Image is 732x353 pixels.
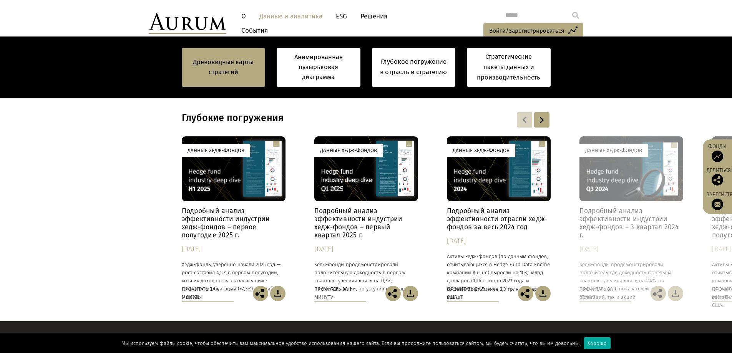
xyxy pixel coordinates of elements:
[447,254,550,300] font: Активы хедж-фондов (по данным фондов, отчитывающихся в Hedge Fund Data Engine компании Aurum) выр...
[568,8,583,23] input: Submit
[314,286,351,300] font: Прочитать за 1 минуту
[372,48,456,87] a: Глубокое погружение в отрасль и стратегию
[182,245,201,253] font: [DATE]
[182,286,219,300] font: Прочитать за 4 минуты
[385,286,401,301] img: Поделитесь этим постом
[712,199,723,210] img: Подпишитесь на нашу рассылку
[707,143,728,162] a: Фонды
[453,147,510,153] font: Данные хедж-фондов
[651,286,666,301] img: Поделитесь этим постом
[467,48,551,87] a: Стратегические пакеты данных и производительность
[668,286,683,301] img: Скачать статью
[237,9,250,23] a: О
[314,245,334,253] font: [DATE]
[253,286,268,301] img: Поделитесь этим постом
[477,53,540,81] font: Стратегические пакеты данных и производительность
[447,207,548,231] font: Подробный анализ эффективности отрасли хедж-фондов за весь 2024 год
[284,52,353,83] a: Анимированная пузырьковая диаграмма
[256,9,326,23] a: Данные и аналитика
[182,112,284,124] font: Глубокие погружения
[189,57,258,78] a: Древовидные карты стратегий
[707,167,731,174] font: Делиться
[447,136,551,285] a: Данные хедж-фондов Подробный анализ эффективности отрасли хедж-фондов за весь 2024 год [DATE] Акт...
[588,340,607,346] font: Хорошо
[270,286,285,301] img: Скачать статью
[182,207,270,239] font: Подробный анализ эффективности индустрии хедж-фондов – первое полугодие 2025 г.
[579,207,679,239] font: Подробный анализ эффективности индустрии хедж-фондов – 3 квартал 2024 г.
[182,136,285,285] a: Данные хедж-фондов Подробный анализ эффективности индустрии хедж-фондов – первое полугодие 2025 г...
[237,23,268,38] a: События
[314,207,403,239] font: Подробный анализ эффективности индустрии хедж-фондов – первый квартал 2025 г.
[193,58,254,76] font: Древовидные карты стратегий
[483,23,583,39] a: Войти/Зарегистрироваться
[447,237,466,245] font: [DATE]
[535,286,551,301] img: Скачать статью
[357,9,391,23] a: Решения
[320,147,377,153] font: Данные хедж-фондов
[380,58,447,76] font: Глубокое погружение в отрасль и стратегию
[712,151,723,162] img: Доступ к фондам
[403,286,418,301] img: Скачать статью
[708,143,727,150] font: Фонды
[259,12,322,20] font: Данные и аналитика
[489,27,564,34] font: Войти/Зарегистрироваться
[121,340,580,346] font: Мы используем файлы cookie, чтобы обеспечить вам максимальное удобство использования нашего сайта...
[182,262,281,300] font: Хедж-фонды уверенно начали 2025 год — рост составил 4,5% в первом полугодии, хотя их доходность о...
[336,12,347,20] font: ESG
[294,53,343,81] font: Анимированная пузырьковая диаграмма
[712,245,731,253] font: [DATE]
[579,262,671,300] font: Хедж-фонды продемонстрировали положительную доходность в третьем квартале, увеличившись на 2,4%, ...
[241,12,246,20] font: О
[332,9,351,23] a: ESG
[447,286,484,300] font: Прочитать за 5 минут
[579,245,599,253] font: [DATE]
[149,13,226,34] img: Аурум
[188,147,244,153] font: Данные хедж-фондов
[579,286,616,300] font: Прочитать за 1 минуту
[314,262,415,292] font: Хедж-фонды продемонстрировали положительную доходность в первом квартале, увеличившись на 0,7%, п...
[518,286,533,301] img: Поделитесь этим постом
[314,136,418,285] a: Данные хедж-фондов Подробный анализ эффективности индустрии хедж-фондов – первый квартал 2025 г. ...
[360,12,387,20] font: Решения
[712,174,723,186] img: Поделитесь этим постом
[241,27,268,35] font: События
[585,147,642,153] font: Данные хедж-фондов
